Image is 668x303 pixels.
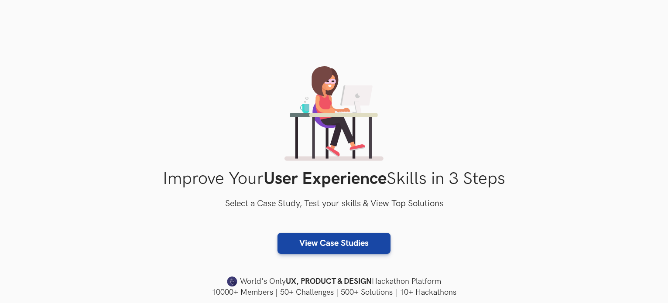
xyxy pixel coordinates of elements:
strong: UX, PRODUCT & DESIGN [286,276,372,288]
a: View Case Studies [277,233,391,254]
h4: 10000+ Members | 50+ Challenges | 500+ Solutions | 10+ Hackathons [55,287,613,298]
img: uxhack-favicon-image.png [227,276,237,287]
img: lady working on laptop [284,66,384,161]
h3: Select a Case Study, Test your skills & View Top Solutions [55,197,613,211]
h1: Improve Your Skills in 3 Steps [55,169,613,189]
h4: World's Only Hackathon Platform [55,276,613,288]
strong: User Experience [264,169,387,189]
